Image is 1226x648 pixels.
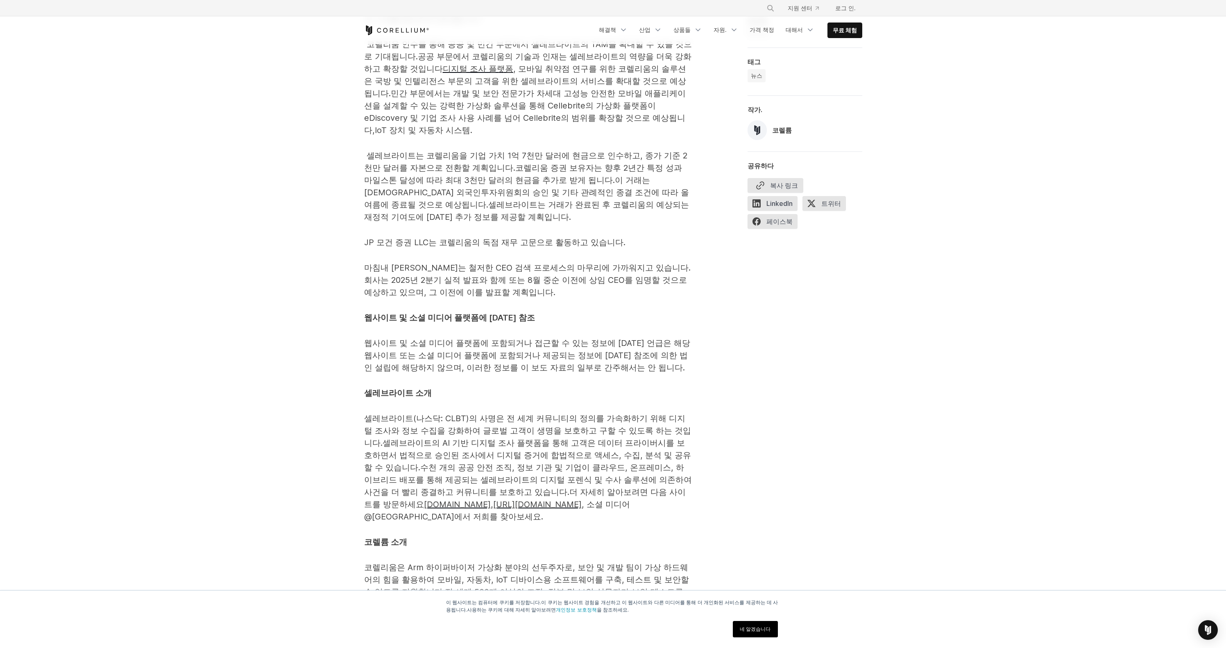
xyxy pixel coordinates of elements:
font: JP 모건 증권 LLC는 코렐리움의 독점 재무 고문으로 활동하고 있습니다. [364,237,625,247]
font: , 모바일 취약점 연구를 위한 코렐리움의 솔루션은 국방 및 인텔리전스 부문의 고객을 위한 셀레브라이트의 서비스를 확대할 것으로 예상됩니다. [364,64,686,98]
font: 무료 체험 [833,26,857,34]
img: Corellium [748,120,767,140]
font: 코렐리움은 Arm 하이퍼바이저 가상화 분야의 선두주자로, 보안 및 개발 팀이 가상 하드웨어의 힘을 활용하여 모바일, 자동차, IoT 디바이스용 소프트웨어를 구축, 테스트 및 ... [364,562,689,597]
font: 공유하다 [748,162,774,170]
font: 이 쿠키는 웹사이트 경험을 개선하고 이 웹사이트와 다른 미디어를 통해 더 개인화된 서비스를 제공하는 데 사용됩니다. [446,600,778,613]
font: 자원. [714,26,727,33]
font: 회사는 2025년 2분기 실적 발표와 함께 또는 8월 중순 이전에 상임 CEO를 임명할 것으로 예상하고 있으며, 그 이전에 이를 발표할 계획입니다. [364,275,687,297]
font: 코렐리움 증권 보유자는 향후 2년간 특정 성과 마일스톤 달성에 따라 최대 3천만 달러의 현금을 추가로 받게 됩니다. [364,163,682,185]
font: 사용하는 쿠키에 대해 자세히 알아보려면 을 참조하세요. [467,607,629,613]
div: Navigation Menu [594,23,862,38]
div: Open Intercom Messenger [1198,620,1218,640]
font: 뉴스 [751,72,762,79]
font: 셀레브라이트는 거래가 완료된 후 코렐리움의 예상되는 재정적 기여도에 [DATE] 추가 정보를 제공할 계획입니다. [364,200,689,222]
a: 트위터 [802,196,851,214]
font: 지원 센터 [788,5,812,11]
font: 웹사이트 및 소셜 미디어 플랫폼에 포함되거나 접근할 수 있는 정보에 [DATE] 언급은 해당 웹사이트 또는 소셜 미디어 플랫폼에 포함되거나 제공되는 정보에 [DATE] 참조에... [364,338,690,373]
font: 이 웹사이트는 컴퓨터에 쿠키를 저장합니다. [446,600,542,605]
font: , [491,499,493,509]
font: 대해서 [786,26,803,33]
font: 수천 개의 공공 안전 조직, 정보 기관 및 기업이 클라우드, 온프레미스, 하이브리드 배포를 통해 제공되는 셀레브라이트의 디지털 포렌식 및 수사 솔루션에 의존하여 사건을 더 빨... [364,463,692,497]
font: 코렐륨 [772,126,792,134]
font: 셀레브라이트의 AI 기반 디지털 조사 플랫폼을 통해 고객은 데이터 프라이버시를 보호하면서 법적으로 승인된 조사에서 디지털 증거에 합법적으로 액세스, 수집, 분석 및 공유할 수... [364,438,691,472]
font: 가격 책정 [750,26,774,34]
a: 개인정보 보호정책 [556,607,596,613]
font: 상품들 [673,26,691,33]
font: 태그 [748,58,761,66]
div: Navigation Menu [757,1,862,16]
font: 트위터 [821,199,841,208]
font: 네 알겠습니다 [740,626,770,632]
font: 웹사이트 및 소셜 미디어 플랫폼에 [DATE] 참조 [364,313,535,323]
font: 셀레브라이트(나스닥: CLBT)의 사명은 전 세계 커뮤니티의 정의를 가속화하기 위해 디지털 조사와 정보 수집을 강화하여 글로벌 고객이 생명을 보호하고 구할 수 있도록 하는 것... [364,413,691,448]
button: Search [763,1,778,16]
a: 디지털 조사 플랫폼 [443,64,513,74]
font: 산업 [639,26,650,33]
font: LinkedIn [766,199,793,208]
font: 공공 부문에서 코렐리움의 기술과 인재는 셀레브라이트의 역량을 더욱 강화하고 확장할 것입니다 [364,52,691,74]
a: Corellium Home [364,25,429,35]
font: 작가. [748,106,762,114]
font: 해결책 [599,26,616,33]
a: 네 알겠습니다 [733,621,777,637]
font: 셀레브라이트 소개 [364,388,432,398]
font: 로그 인. [835,4,856,12]
font: 페이스북 [766,217,793,226]
a: [URL][DOMAIN_NAME] [493,499,582,509]
font: 민간 부문에서는 개발 및 보안 전문가가 차세대 고성능 안전한 모바일 애플리케이션을 설계할 수 있는 강력한 가상화 솔루션을 통해 Cellebrite의 가상화 플랫폼이 eDisc... [364,88,686,135]
a: [DOMAIN_NAME] [424,499,491,509]
button: 복사 링크 [748,178,803,193]
font: 코렐륨 소개 [364,537,407,547]
a: 뉴스 [748,69,766,82]
font: 셀레브라이트는 코렐리움을 기업 가치 1억 7천만 달러에 현금으로 인수하고, 종가 기준 2천만 달러를 자본으로 전환할 계획입니다. [364,151,687,173]
a: 페이스북 [748,214,802,232]
font: 이 거래는 [DEMOGRAPHIC_DATA] 외국인투자위원회의 승인 및 기타 관례적인 종결 조건에 따라 올 여름에 종료될 것으로 예상됩니다. [364,175,689,210]
font: 전 세계 500개 이상의 조직, 정부 및 보안 실무자가 보안 테스트를 강화하고 DevOps를 간소화하기 위해 Corellium의 가상화 솔루션에 의존하고 있습니다. [364,587,683,609]
font: IoT 장치 및 자동차 시스템. [375,125,472,135]
font: 마침내 [PERSON_NAME]는 철저한 CEO 검색 프로세스의 마무리에 가까워지고 있습니다. [364,263,691,273]
a: LinkedIn [748,196,802,214]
